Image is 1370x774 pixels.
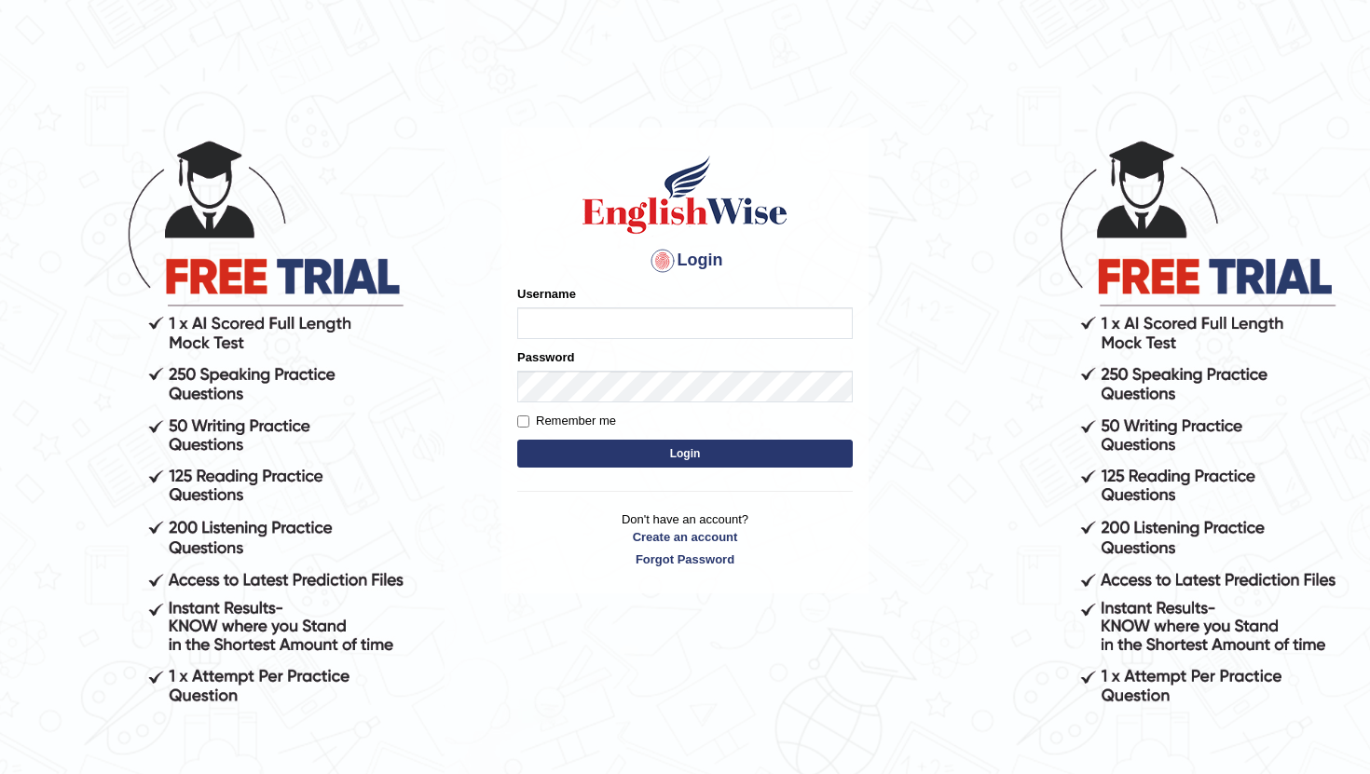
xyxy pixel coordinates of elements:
[517,412,616,430] label: Remember me
[517,246,853,276] h4: Login
[517,528,853,546] a: Create an account
[517,415,529,428] input: Remember me
[517,440,853,468] button: Login
[517,510,853,568] p: Don't have an account?
[517,348,574,366] label: Password
[579,153,791,237] img: Logo of English Wise sign in for intelligent practice with AI
[517,550,853,568] a: Forgot Password
[517,285,576,303] label: Username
